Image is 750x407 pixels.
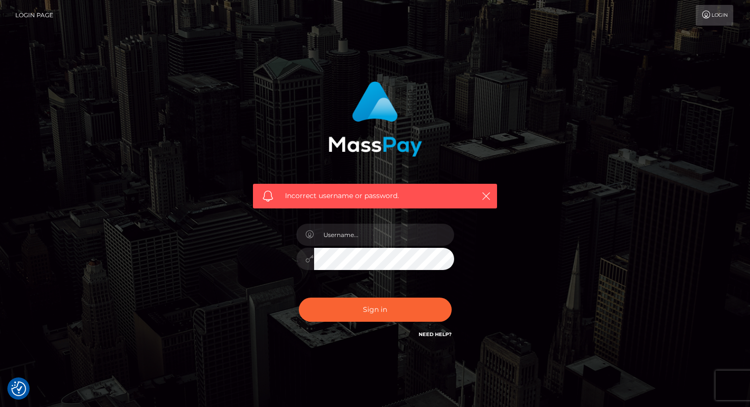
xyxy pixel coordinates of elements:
a: Login Page [15,5,53,26]
a: Login [696,5,733,26]
img: MassPay Login [328,81,422,157]
a: Need Help? [419,331,452,338]
button: Consent Preferences [11,381,26,396]
button: Sign in [299,298,452,322]
img: Revisit consent button [11,381,26,396]
input: Username... [314,224,454,246]
span: Incorrect username or password. [285,191,465,201]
